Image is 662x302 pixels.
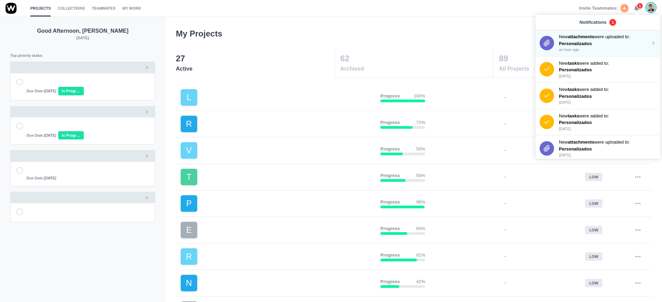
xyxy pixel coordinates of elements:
p: 89 [499,52,651,65]
strong: Due Date: [27,176,44,180]
span: All Projects [499,65,651,73]
p: - [504,200,506,207]
p: Personalizados [559,40,621,47]
a: Newattachmentswere uploaded to: Personalizados [DATE] [540,139,656,158]
strong: attachments [568,139,594,145]
p: 72% [416,119,425,126]
p: Progress [380,146,400,153]
a: R [181,248,375,265]
p: New were uploaded to: [559,33,651,40]
span: Invite Teammates: [579,5,618,12]
p: Notifications [580,19,607,26]
div: E [181,222,197,238]
span: [DATE] [27,175,56,181]
p: Good Afternoon, [PERSON_NAME] [10,27,155,35]
img: Pedro Lopes [647,3,655,12]
p: [DATE] [559,126,656,132]
p: 100% [414,93,425,100]
p: New were added to: [559,60,656,67]
p: 42% [416,278,425,285]
div: R [181,248,197,265]
p: - [504,147,506,154]
p: - [504,94,506,101]
p: Personalizados [559,119,621,126]
p: New were added to: [559,86,656,93]
p: Top priority tasks: [10,53,155,59]
div: low [585,226,602,235]
a: N [181,275,375,291]
p: Progress [380,93,400,100]
div: V [181,142,197,159]
p: - [504,227,506,233]
p: Progress [380,278,400,285]
strong: attachments [568,34,594,39]
a: Newtaskswere added to: Personalizados [DATE] [540,86,656,105]
p: 62 [340,52,493,65]
p: [DATE] [559,152,656,158]
p: 98% [416,199,425,206]
strong: tasks [568,87,579,92]
div: low [585,199,602,208]
p: Personalizados [559,93,621,100]
span: [DATE] [27,88,56,94]
div: L [181,89,197,106]
a: Newtaskswere added to: Personalizados [DATE] [540,113,656,132]
p: - [504,121,506,127]
div: N [181,275,197,291]
div: T [181,169,197,185]
div: low [585,173,602,181]
a: V [181,142,375,159]
a: R [181,116,375,132]
div: R [181,116,197,132]
a: T [181,169,375,185]
p: 50% [416,146,425,153]
a: P [181,195,375,212]
p: Progress [380,225,400,232]
strong: Due Date: [27,133,44,137]
h3: My Projects [176,28,222,40]
div: low [585,252,602,261]
p: - [504,174,506,180]
strong: Due Date: [27,89,44,93]
p: 81% [416,252,425,259]
p: - [504,253,506,260]
a: Newtaskswere added to: Personalizados [DATE] [540,60,656,79]
a: Newattachmentswere uploaded to: Personalizados an hour ago [540,33,656,53]
p: Progress [380,119,400,126]
span: [DATE] [27,133,56,138]
span: 1 [609,19,616,26]
strong: tasks [568,113,579,118]
a: E [181,222,375,238]
p: 60% [416,225,425,232]
span: 1 [636,2,643,9]
p: 56% [416,172,425,179]
strong: tasks [568,61,579,66]
p: - [504,280,506,287]
span: In Progress [58,87,84,95]
span: In Progress [58,131,84,140]
a: L [181,89,375,106]
p: New were added to: [559,113,656,119]
p: Personalizados [559,146,621,153]
span: Active [176,65,334,73]
p: [DATE] [10,35,155,41]
span: Archived [340,65,493,73]
p: Personalizados [559,66,621,73]
p: New were uploaded to: [559,139,656,146]
img: winio [6,3,17,14]
p: Progress [380,172,400,179]
div: low [585,279,602,288]
p: 27 [176,52,334,65]
p: an hour ago [559,47,651,53]
p: Progress [380,199,400,206]
p: [DATE] [559,73,656,79]
p: Progress [380,252,400,259]
p: [DATE] [559,100,656,105]
div: P [181,195,197,212]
